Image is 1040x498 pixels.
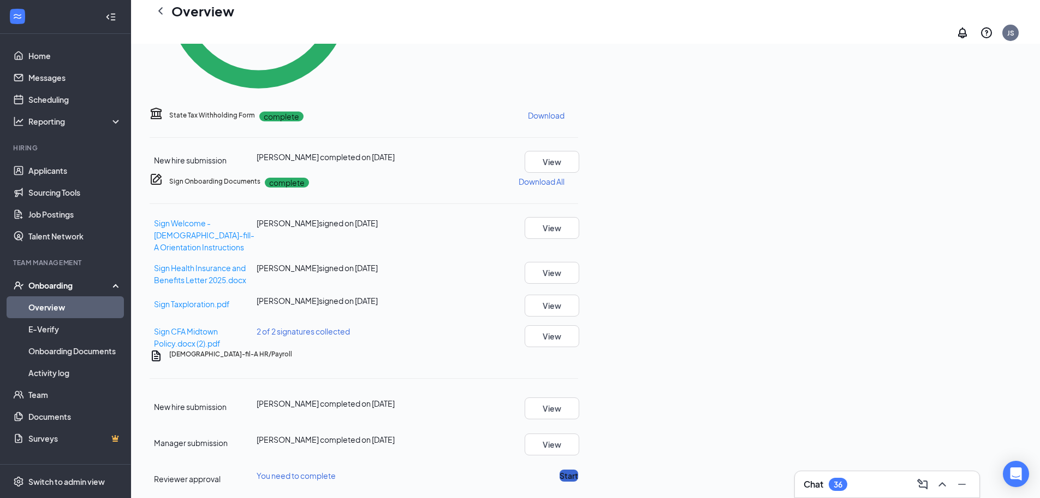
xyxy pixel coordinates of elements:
[934,476,951,493] button: ChevronUp
[804,478,823,490] h3: Chat
[525,217,579,239] button: View
[518,173,565,190] button: Download All
[13,143,120,153] div: Hiring
[105,11,116,22] svg: Collapse
[28,225,122,247] a: Talent Network
[525,262,579,284] button: View
[28,384,122,406] a: Team
[28,340,122,362] a: Onboarding Documents
[525,433,579,455] button: View
[525,397,579,419] button: View
[28,45,122,67] a: Home
[154,299,230,309] a: Sign Taxploration.pdf
[257,217,400,229] div: [PERSON_NAME] signed on [DATE]
[12,11,23,22] svg: WorkstreamLogo
[28,406,122,427] a: Documents
[28,116,122,127] div: Reporting
[28,280,112,291] div: Onboarding
[28,476,105,487] div: Switch to admin view
[154,326,221,348] a: Sign CFA Midtown Policy.docx (2).pdf
[560,470,578,482] button: Start
[13,476,24,487] svg: Settings
[169,349,292,359] h5: [DEMOGRAPHIC_DATA]-fil-A HR/Payroll
[28,427,122,449] a: SurveysCrown
[257,435,395,444] span: [PERSON_NAME] completed on [DATE]
[28,160,122,181] a: Applicants
[150,107,163,120] svg: TaxGovernmentIcon
[28,67,122,89] a: Messages
[150,173,163,186] svg: CompanyDocumentIcon
[154,218,254,252] a: Sign Welcome - [DEMOGRAPHIC_DATA]-fill-A Orientation Instructions
[525,151,579,173] button: View
[257,295,400,307] div: [PERSON_NAME] signed on [DATE]
[28,318,122,340] a: E-Verify
[28,296,122,318] a: Overview
[519,176,564,187] p: Download All
[28,181,122,203] a: Sourcing Tools
[171,2,234,20] h1: Overview
[955,478,968,491] svg: Minimize
[154,402,227,412] span: New hire submission
[257,262,400,274] div: [PERSON_NAME] signed on [DATE]
[154,438,228,448] span: Manager submission
[980,26,993,39] svg: QuestionInfo
[154,155,227,165] span: New hire submission
[150,349,163,362] svg: Document
[953,476,971,493] button: Minimize
[956,26,969,39] svg: Notifications
[154,474,221,484] span: Reviewer approval
[1007,28,1014,38] div: JS
[257,152,395,162] span: [PERSON_NAME] completed on [DATE]
[528,110,564,121] p: Download
[28,203,122,225] a: Job Postings
[259,112,304,121] p: complete
[265,178,309,188] p: complete
[525,325,579,347] button: View
[13,280,24,291] svg: UserCheck
[13,116,24,127] svg: Analysis
[936,478,949,491] svg: ChevronUp
[525,295,579,317] button: View
[13,258,120,267] div: Team Management
[527,107,565,124] button: Download
[257,399,395,408] span: [PERSON_NAME] completed on [DATE]
[257,326,350,336] span: 2 of 2 signatures collected
[169,177,260,186] h5: Sign Onboarding Documents
[1003,461,1029,487] div: Open Intercom Messenger
[257,471,336,481] span: You need to complete
[28,362,122,384] a: Activity log
[154,4,167,17] svg: ChevronLeft
[169,110,255,120] h5: State Tax Withholding Form
[154,263,246,285] a: Sign Health Insurance and Benefits Letter 2025.docx
[834,480,842,489] div: 36
[28,89,122,110] a: Scheduling
[914,476,931,493] button: ComposeMessage
[916,478,929,491] svg: ComposeMessage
